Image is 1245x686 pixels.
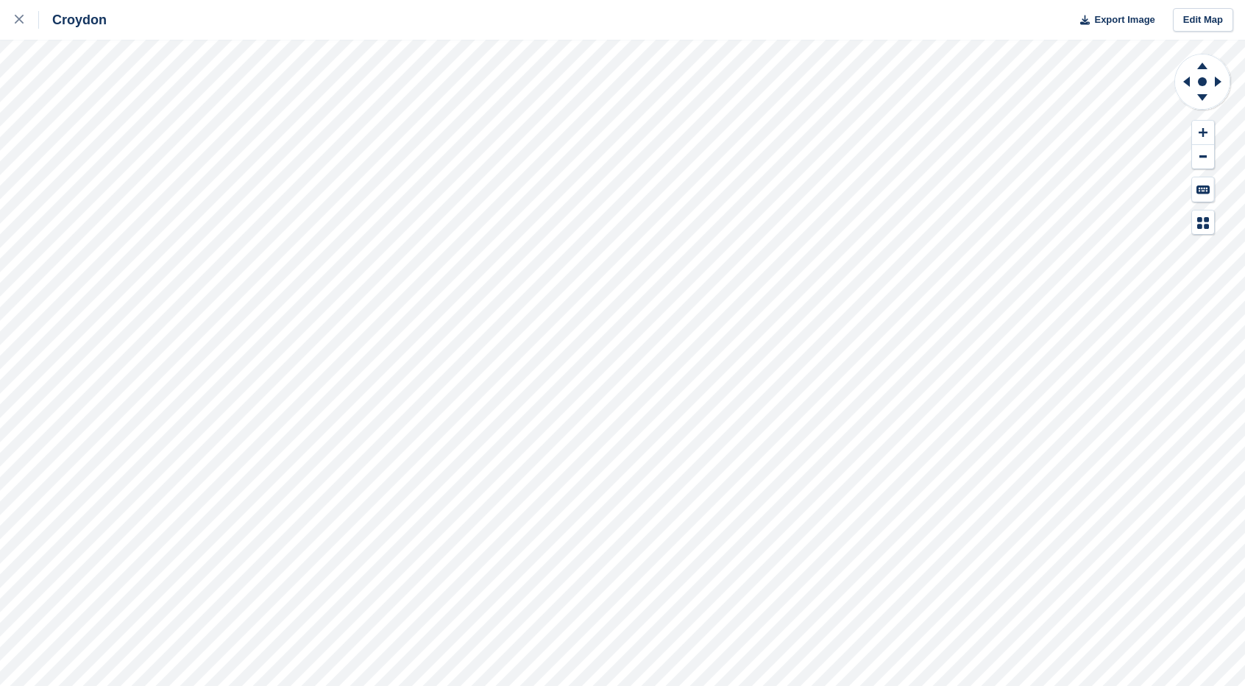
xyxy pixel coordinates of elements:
[1192,211,1214,235] button: Map Legend
[1071,8,1155,32] button: Export Image
[1192,177,1214,202] button: Keyboard Shortcuts
[1192,121,1214,145] button: Zoom In
[1173,8,1233,32] a: Edit Map
[39,11,107,29] div: Croydon
[1094,13,1154,27] span: Export Image
[1192,145,1214,169] button: Zoom Out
